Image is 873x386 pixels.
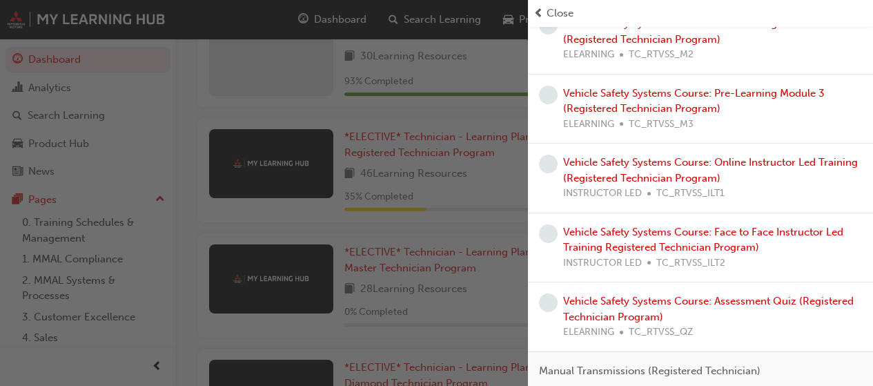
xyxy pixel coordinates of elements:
[539,363,761,379] span: Manual Transmissions (Registered Technician)
[563,186,642,202] span: INSTRUCTOR LED
[563,226,843,254] a: Vehicle Safety Systems Course: Face to Face Instructor Led Training Registered Technician Program)
[539,86,558,104] span: learningRecordVerb_NONE-icon
[539,293,558,312] span: learningRecordVerb_NONE-icon
[563,17,825,46] a: Vehicle Safety Systems Course: Pre-Learning Module 2 (Registered Technician Program)
[563,117,614,133] span: ELEARNING
[539,224,558,243] span: learningRecordVerb_NONE-icon
[533,6,544,21] span: prev-icon
[563,295,854,323] a: Vehicle Safety Systems Course: Assessment Quiz (Registered Technician Program)
[656,186,725,202] span: TC_RTVSS_ILT1
[563,156,858,184] a: Vehicle Safety Systems Course: Online Instructor Led Training (Registered Technician Program)
[533,6,867,21] button: prev-iconClose
[563,325,614,340] span: ELEARNING
[547,6,573,21] span: Close
[563,255,642,271] span: INSTRUCTOR LED
[539,155,558,173] span: learningRecordVerb_NONE-icon
[629,117,694,133] span: TC_RTVSS_M3
[563,47,614,63] span: ELEARNING
[629,325,693,340] span: TC_RTVSS_QZ
[656,255,725,271] span: TC_RTVSS_ILT2
[563,87,825,115] a: Vehicle Safety Systems Course: Pre-Learning Module 3 (Registered Technician Program)
[629,47,694,63] span: TC_RTVSS_M2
